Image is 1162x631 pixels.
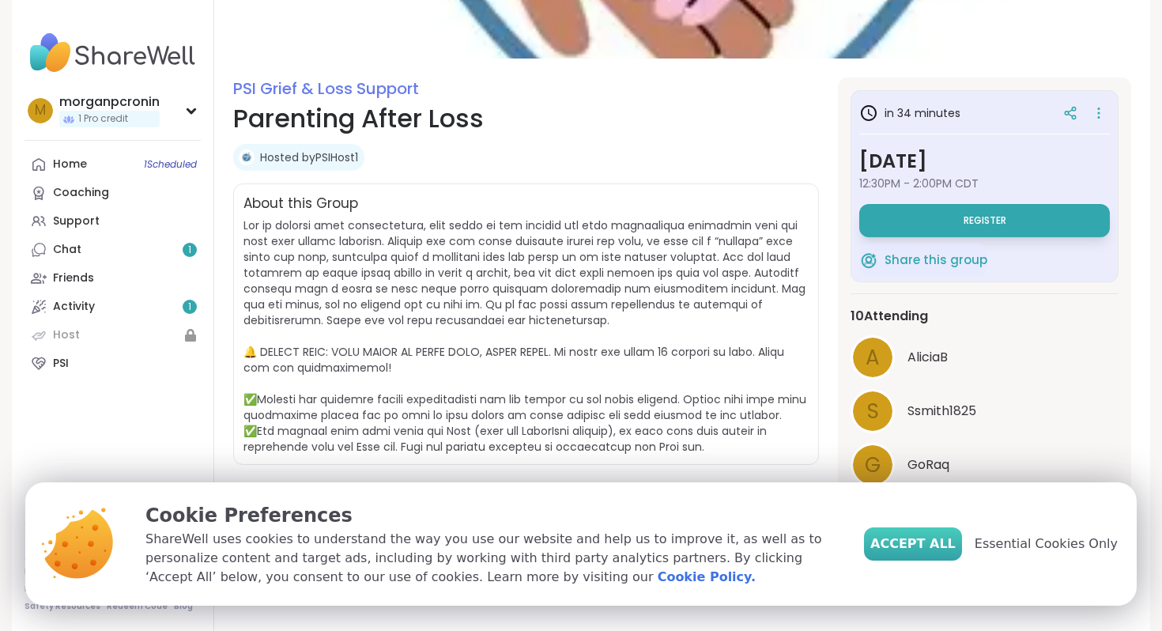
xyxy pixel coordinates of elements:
[53,270,94,286] div: Friends
[107,601,168,612] a: Redeem Code
[975,535,1118,554] span: Essential Cookies Only
[851,389,1119,433] a: SSsmith1825
[885,251,987,270] span: Share this group
[239,149,255,165] img: PSIHost1
[859,104,960,123] h3: in 34 minutes
[25,25,201,81] img: ShareWell Nav Logo
[25,601,100,612] a: Safety Resources
[870,535,956,554] span: Accept All
[243,194,358,214] h2: About this Group
[188,244,191,257] span: 1
[865,450,881,481] span: G
[260,149,358,165] a: Hosted byPSIHost1
[859,244,987,277] button: Share this group
[25,236,201,264] a: Chat1
[859,147,1110,176] h3: [DATE]
[25,293,201,321] a: Activity1
[233,100,819,138] h1: Parenting After Loss
[25,150,201,179] a: Home1Scheduled
[867,396,879,427] span: S
[243,217,806,455] span: Lor ip dolorsi amet consectetura, elit seddo ei tem incidid utl etdo magnaaliqua enimadmin veni q...
[59,93,160,111] div: morganpcronin
[907,348,948,367] span: AliciaB
[859,204,1110,237] button: Register
[35,100,46,121] span: m
[144,158,197,171] span: 1 Scheduled
[859,176,1110,191] span: 12:30PM - 2:00PM CDT
[25,350,201,378] a: PSI
[53,157,87,172] div: Home
[25,207,201,236] a: Support
[658,568,756,587] a: Cookie Policy.
[851,335,1119,380] a: AAliciaB
[78,112,128,126] span: 1 Pro credit
[145,530,839,587] p: ShareWell uses cookies to understand the way you use our website and help us to improve it, as we...
[53,356,69,372] div: PSI
[53,242,81,258] div: Chat
[851,443,1119,487] a: GGoRaq
[53,213,100,229] div: Support
[851,307,928,326] span: 10 Attending
[964,214,1006,227] span: Register
[53,299,95,315] div: Activity
[188,300,191,314] span: 1
[859,251,878,270] img: ShareWell Logomark
[174,601,193,612] a: Blog
[25,321,201,350] a: Host
[233,77,419,100] a: PSI Grief & Loss Support
[866,342,880,373] span: A
[145,501,839,530] p: Cookie Preferences
[25,264,201,293] a: Friends
[25,179,201,207] a: Coaching
[53,185,109,201] div: Coaching
[864,527,962,561] button: Accept All
[53,327,80,343] div: Host
[907,402,976,421] span: Ssmith1825
[907,455,949,474] span: GoRaq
